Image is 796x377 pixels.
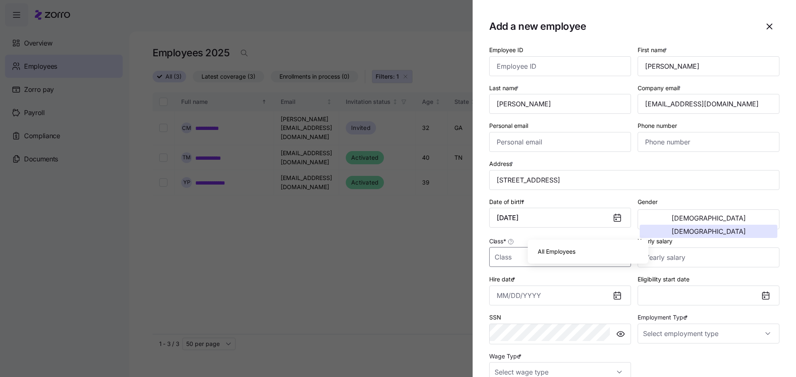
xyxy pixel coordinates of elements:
[538,247,575,256] span: All Employees
[489,132,631,152] input: Personal email
[638,313,689,322] label: Employment Type
[489,247,631,267] input: Class
[638,121,677,130] label: Phone number
[638,197,658,207] label: Gender
[489,46,523,55] label: Employee ID
[672,215,746,221] span: [DEMOGRAPHIC_DATA]
[489,313,501,322] label: SSN
[638,275,689,284] label: Eligibility start date
[638,46,669,55] label: First name
[489,20,586,33] h1: Add a new employee
[489,56,631,76] input: Employee ID
[489,197,526,207] label: Date of birth
[489,170,779,190] input: Address
[489,159,515,168] label: Address
[489,94,631,114] input: Last name
[638,56,779,76] input: First name
[489,286,631,305] input: MM/DD/YYYY
[489,121,528,130] label: Personal email
[638,237,672,246] label: Yearly salary
[489,237,506,245] span: Class *
[672,228,746,235] span: [DEMOGRAPHIC_DATA]
[489,275,517,284] label: Hire date
[638,84,682,93] label: Company email
[638,94,779,114] input: Company email
[638,132,779,152] input: Phone number
[638,324,779,343] input: Select employment type
[489,84,520,93] label: Last name
[489,352,523,361] label: Wage Type
[489,208,631,228] input: MM/DD/YYYY
[638,247,779,267] input: Yearly salary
